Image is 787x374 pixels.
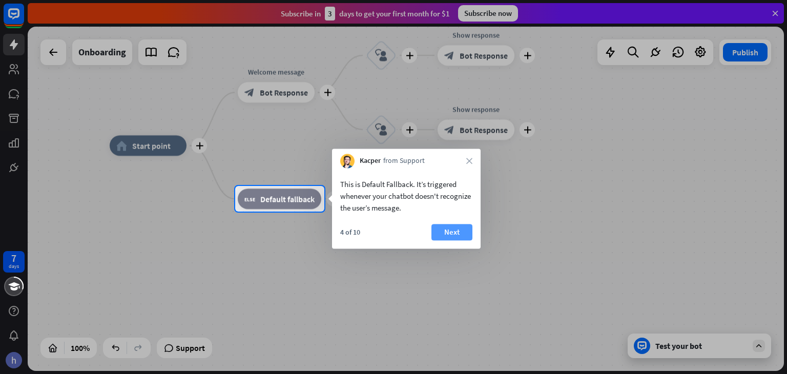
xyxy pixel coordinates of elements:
[340,178,472,214] div: This is Default Fallback. It’s triggered whenever your chatbot doesn't recognize the user’s message.
[383,156,425,167] span: from Support
[8,4,39,35] button: Open LiveChat chat widget
[360,156,381,167] span: Kacper
[466,158,472,164] i: close
[340,227,360,237] div: 4 of 10
[260,194,315,204] span: Default fallback
[431,224,472,240] button: Next
[244,194,255,204] i: block_fallback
